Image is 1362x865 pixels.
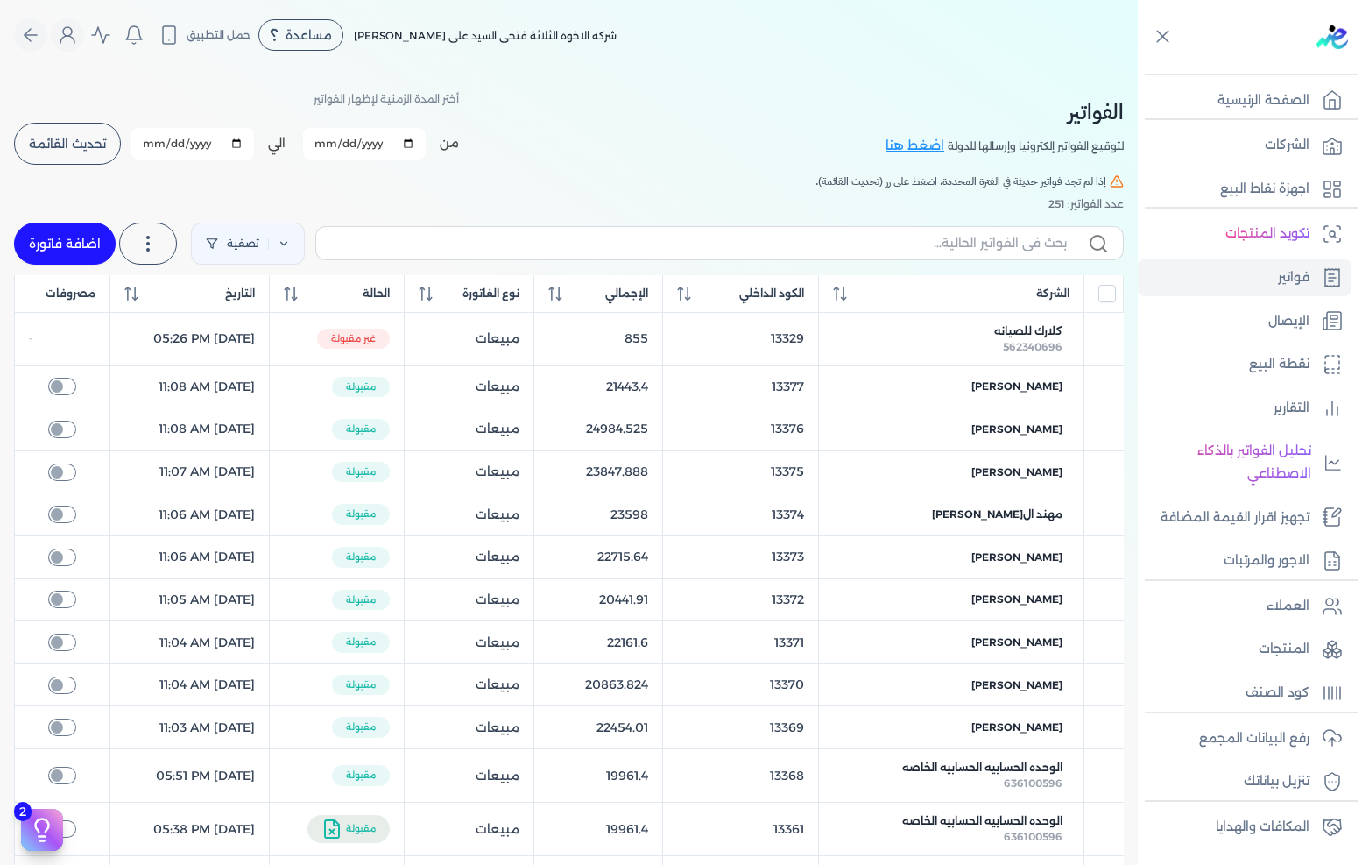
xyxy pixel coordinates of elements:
span: شركه الاخوه الثلاثة فتحى السيد على [PERSON_NAME] [354,29,617,42]
div: عدد الفواتير: 251 [14,196,1124,212]
p: كود الصنف [1246,682,1309,705]
span: [PERSON_NAME] [971,422,1062,437]
img: logo [1316,25,1348,49]
a: الإيصال [1138,303,1351,340]
p: تكويد المنتجات [1225,223,1309,245]
span: الحالة [363,286,390,301]
span: [PERSON_NAME] [971,464,1062,480]
span: [PERSON_NAME] [971,379,1062,394]
a: اجهزة نقاط البيع [1138,171,1351,208]
p: العملاء [1267,595,1309,618]
p: نقطة البيع [1249,353,1309,376]
span: الوحده الحسابيه الحسابيه الخاصه [902,813,1062,829]
a: فواتير [1138,259,1351,296]
p: فواتير [1278,266,1309,289]
p: المنتجات [1259,638,1309,661]
a: الشركات [1138,127,1351,164]
p: الشركات [1265,134,1309,157]
span: [PERSON_NAME] [971,720,1062,735]
p: المكافات والهدايا [1216,816,1309,839]
a: المكافات والهدايا [1138,809,1351,846]
p: اجهزة نقاط البيع [1220,178,1309,201]
span: [PERSON_NAME] [971,677,1062,693]
a: تجهيز اقرار القيمة المضافة [1138,500,1351,536]
a: الصفحة الرئيسية [1138,82,1351,119]
span: التاريخ [225,286,255,301]
h2: الفواتير [886,96,1124,128]
button: حمل التطبيق [154,20,255,50]
span: الشركة [1036,286,1069,301]
span: 2 [14,802,32,821]
a: تصفية [191,223,305,265]
a: العملاء [1138,588,1351,625]
span: نوع الفاتورة [462,286,519,301]
p: رفع البيانات المجمع [1199,727,1309,750]
p: تنزيل بياناتك [1244,770,1309,793]
input: بحث في الفواتير الحالية... [330,234,1067,252]
a: نقطة البيع [1138,346,1351,383]
span: إذا لم تجد فواتير حديثة في الفترة المحددة، اضغط على زر (تحديث القائمة). [815,174,1106,189]
a: اضافة فاتورة [14,223,116,265]
span: كلارك للصيانه [994,323,1062,339]
span: 636100596 [1004,830,1062,843]
span: الوحده الحسابيه الحسابيه الخاصه [902,760,1062,776]
span: [PERSON_NAME] [971,635,1062,650]
span: 636100596 [1004,776,1062,790]
p: الصفحة الرئيسية [1217,89,1309,112]
button: 2 [21,809,63,851]
p: أختر المدة الزمنية لإظهار الفواتير [314,88,459,110]
p: الاجور والمرتبات [1224,549,1309,572]
span: تحديث القائمة [29,138,106,150]
a: التقارير [1138,390,1351,427]
span: مصروفات [46,286,95,301]
span: الكود الداخلي [739,286,804,301]
p: التقارير [1274,397,1309,420]
a: تحليل الفواتير بالذكاء الاصطناعي [1138,433,1351,492]
div: مساعدة [258,19,343,51]
p: تحليل الفواتير بالذكاء الاصطناعي [1147,440,1311,485]
a: تنزيل بياناتك [1138,763,1351,800]
span: [PERSON_NAME] [971,549,1062,565]
p: الإيصال [1268,310,1309,333]
p: لتوقيع الفواتير إلكترونيا وإرسالها للدولة [948,135,1124,158]
p: تجهيز اقرار القيمة المضافة [1161,507,1309,529]
span: الإجمالي [605,286,648,301]
span: مهند ال[PERSON_NAME] [932,507,1062,522]
a: كود الصنف [1138,675,1351,712]
a: الاجور والمرتبات [1138,542,1351,579]
a: تكويد المنتجات [1138,216,1351,252]
button: تحديث القائمة [14,123,121,165]
span: حمل التطبيق [187,27,251,43]
label: الي [268,134,286,152]
span: 562340696 [1003,340,1062,353]
span: مساعدة [286,29,332,41]
span: [PERSON_NAME] [971,592,1062,607]
a: المنتجات [1138,631,1351,668]
label: من [440,134,459,152]
a: اضغط هنا [886,137,948,156]
a: رفع البيانات المجمع [1138,720,1351,757]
